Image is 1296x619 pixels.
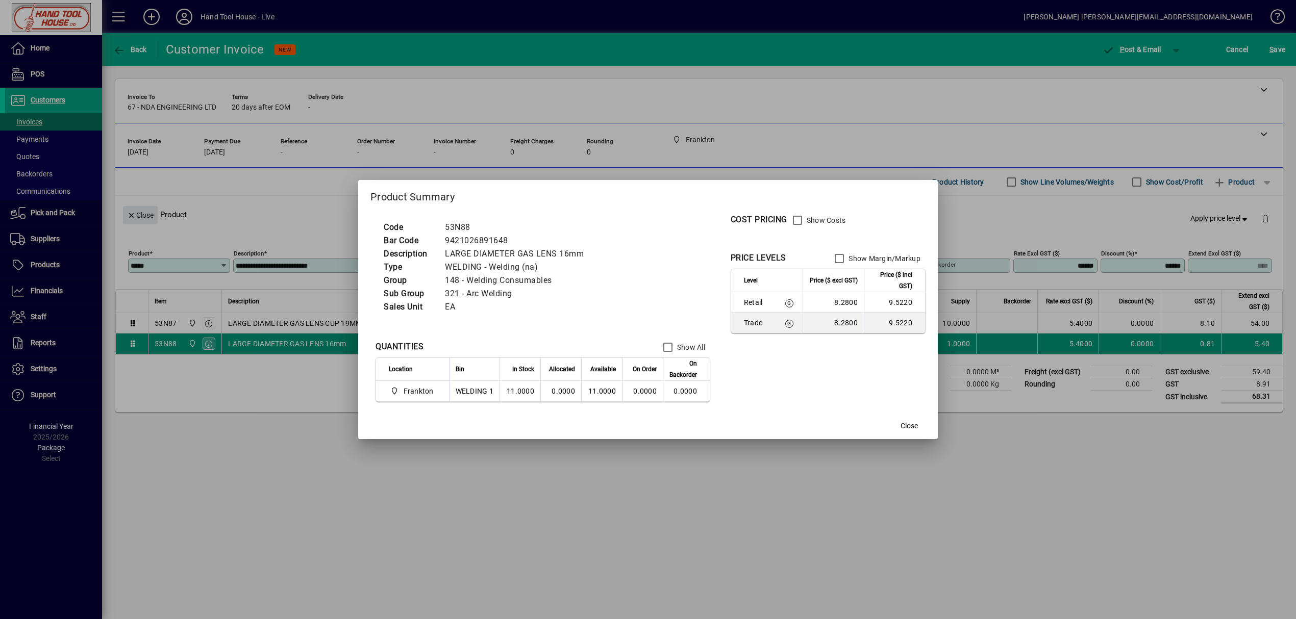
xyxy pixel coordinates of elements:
span: 0.0000 [633,387,657,395]
td: Group [379,274,440,287]
span: Bin [456,364,464,375]
span: Frankton [404,386,434,396]
div: QUANTITIES [376,341,423,353]
td: Sub Group [379,287,440,300]
span: In Stock [512,364,534,375]
td: Code [379,221,440,234]
td: 321 - Arc Welding [440,287,596,300]
td: 8.2800 [803,292,864,313]
td: 8.2800 [803,313,864,333]
span: Level [744,275,758,286]
span: Trade [744,318,771,328]
td: 9421026891648 [440,234,596,247]
td: 53N88 [440,221,596,234]
label: Show Margin/Markup [846,253,920,264]
td: LARGE DIAMETER GAS LENS 16mm [440,247,596,261]
span: Allocated [549,364,575,375]
span: Close [901,421,918,431]
td: Type [379,261,440,274]
td: 11.0000 [500,381,540,401]
label: Show Costs [805,215,846,225]
td: Bar Code [379,234,440,247]
td: WELDING - Welding (na) [440,261,596,274]
span: On Backorder [669,358,697,380]
span: On Order [633,364,657,375]
td: 0.0000 [663,381,710,401]
h2: Product Summary [358,180,938,210]
td: 0.0000 [540,381,581,401]
span: Available [590,364,616,375]
td: 9.5220 [864,313,925,333]
span: Location [389,364,413,375]
span: Frankton [389,385,438,397]
label: Show All [675,342,705,352]
span: Retail [744,297,771,307]
td: 9.5220 [864,292,925,313]
td: 11.0000 [581,381,622,401]
span: Price ($ excl GST) [810,275,858,286]
td: WELDING 1 [449,381,500,401]
div: COST PRICING [731,214,787,226]
td: Description [379,247,440,261]
div: PRICE LEVELS [731,252,786,264]
td: 148 - Welding Consumables [440,274,596,287]
td: Sales Unit [379,300,440,314]
button: Close [893,417,926,435]
td: EA [440,300,596,314]
span: Price ($ incl GST) [870,269,912,292]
